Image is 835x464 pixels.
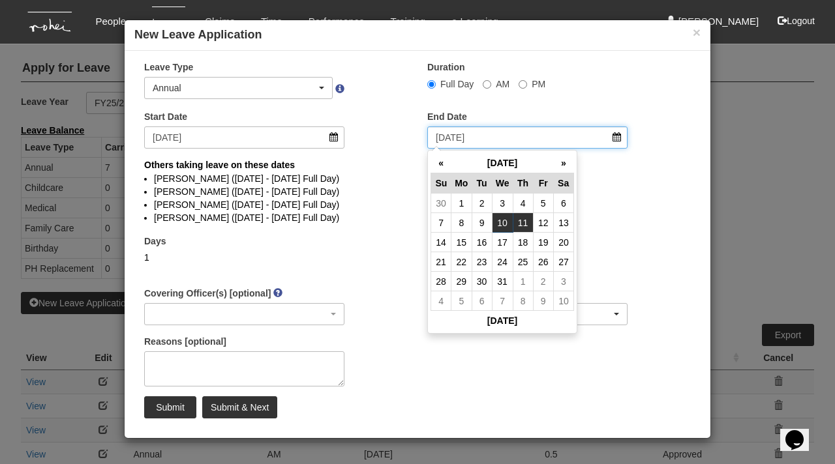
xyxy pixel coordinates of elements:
th: We [492,173,513,194]
td: 8 [513,291,533,311]
td: 2 [533,272,553,291]
th: Mo [451,173,472,194]
td: 9 [533,291,553,311]
td: 17 [492,233,513,252]
td: 5 [451,291,472,311]
th: » [553,153,573,173]
td: 3 [553,272,573,291]
th: Th [513,173,533,194]
td: 9 [472,213,492,233]
td: 6 [553,194,573,213]
b: New Leave Application [134,28,262,41]
td: 4 [513,194,533,213]
iframe: chat widget [780,412,822,451]
td: 16 [472,233,492,252]
td: 30 [472,272,492,291]
th: [DATE] [451,153,554,173]
label: Covering Officer(s) [optional] [144,287,271,300]
td: 1 [513,272,533,291]
td: 25 [513,252,533,272]
td: 20 [553,233,573,252]
label: Start Date [144,110,187,123]
td: 11 [513,213,533,233]
td: 30 [431,194,451,213]
td: 26 [533,252,553,272]
span: AM [496,79,509,89]
td: 10 [492,213,513,233]
td: 5 [533,194,553,213]
td: 8 [451,213,472,233]
td: 3 [492,194,513,213]
span: PM [532,79,545,89]
th: [DATE] [431,311,574,331]
input: Submit [144,396,196,418]
th: « [431,153,451,173]
th: Fr [533,173,553,194]
li: [PERSON_NAME] ([DATE] - [DATE] Full Day) [154,185,681,198]
td: 24 [492,252,513,272]
td: 4 [431,291,451,311]
td: 1 [451,194,472,213]
label: Leave Type [144,61,193,74]
li: [PERSON_NAME] ([DATE] - [DATE] Full Day) [154,211,681,224]
button: × [693,25,701,39]
td: 18 [513,233,533,252]
button: Annual [144,77,333,99]
th: Sa [553,173,573,194]
td: 15 [451,233,472,252]
b: Others taking leave on these dates [144,160,295,170]
td: 22 [451,252,472,272]
td: 29 [451,272,472,291]
label: Reasons [optional] [144,335,226,348]
td: 12 [533,213,553,233]
td: 7 [431,213,451,233]
input: Submit & Next [202,396,277,418]
td: 13 [553,213,573,233]
td: 6 [472,291,492,311]
th: Su [431,173,451,194]
td: 31 [492,272,513,291]
label: Duration [427,61,465,74]
li: [PERSON_NAME] ([DATE] - [DATE] Full Day) [154,198,681,211]
td: 7 [492,291,513,311]
td: 10 [553,291,573,311]
td: 21 [431,252,451,272]
input: d/m/yyyy [144,126,344,149]
span: Full Day [440,79,474,89]
label: End Date [427,110,467,123]
th: Tu [472,173,492,194]
td: 2 [472,194,492,213]
td: 28 [431,272,451,291]
label: Days [144,235,166,248]
td: 23 [472,252,492,272]
li: [PERSON_NAME] ([DATE] - [DATE] Full Day) [154,172,681,185]
td: 19 [533,233,553,252]
div: Annual [153,81,316,94]
div: 1 [144,251,344,264]
td: 27 [553,252,573,272]
input: d/m/yyyy [427,126,628,149]
td: 14 [431,233,451,252]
